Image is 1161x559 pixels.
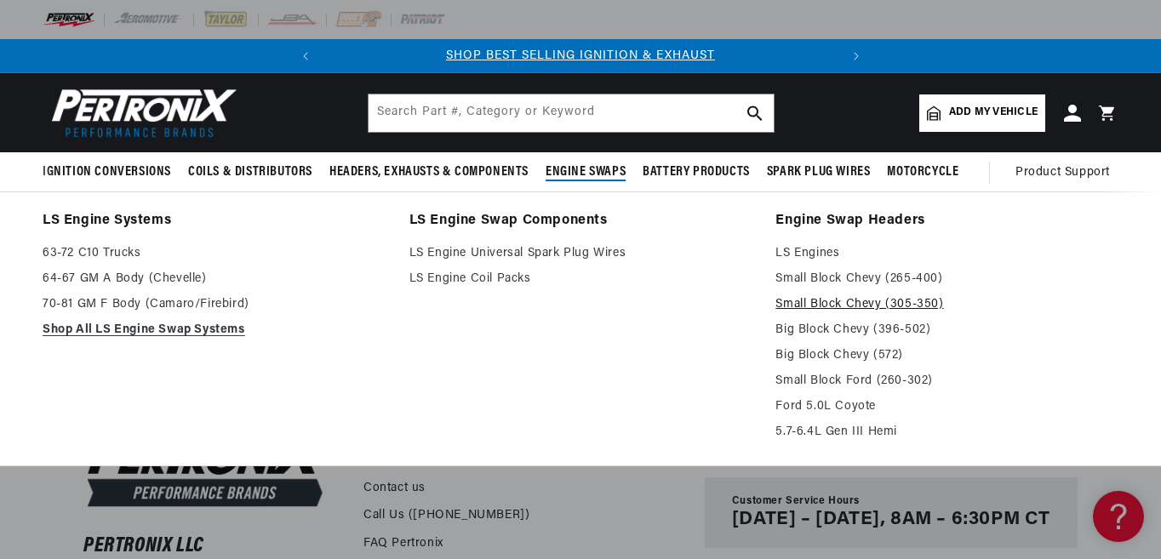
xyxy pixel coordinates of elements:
a: LS Engine Systems [43,209,386,233]
summary: Engine Swaps [537,152,634,192]
a: FAQ Pertronix [363,534,443,553]
a: LS Engine Coil Packs [409,269,752,289]
span: Add my vehicle [949,105,1038,121]
div: 1 of 2 [323,47,839,66]
a: Call Us ([PHONE_NUMBER]) [363,506,529,525]
a: Small Block Chevy (305-350) [775,294,1118,315]
a: LS Engine Universal Spark Plug Wires [409,243,752,264]
span: Product Support [1015,163,1110,182]
a: Small Block Chevy (265-400) [775,269,1118,289]
summary: Coils & Distributors [180,152,321,192]
span: Customer Service Hours [732,494,860,509]
a: Contact us [363,479,426,498]
button: Translation missing: en.sections.announcements.previous_announcement [289,39,323,73]
img: Pertronix [43,83,238,142]
a: LS Engines [775,243,1118,264]
span: Coils & Distributors [188,163,312,181]
a: Small Block Ford (260-302) [775,371,1118,391]
summary: Product Support [1015,152,1118,193]
a: Big Block Chevy (572) [775,345,1118,366]
div: Announcement [323,47,839,66]
a: Engine Swap Headers [775,209,1118,233]
span: Headers, Exhausts & Components [329,163,529,181]
a: 70-81 GM F Body (Camaro/Firebird) [43,294,386,315]
a: SHOP BEST SELLING IGNITION & EXHAUST [446,49,715,62]
summary: Ignition Conversions [43,152,180,192]
summary: Battery Products [634,152,758,192]
a: 63-72 C10 Trucks [43,243,386,264]
span: Spark Plug Wires [767,163,871,181]
a: Shop All LS Engine Swap Systems [43,320,386,340]
a: Add my vehicle [919,94,1045,132]
span: Engine Swaps [546,163,626,181]
p: [DATE] – [DATE], 8AM – 6:30PM CT [732,509,1050,531]
summary: Motorcycle [878,152,967,192]
h6: Pertronix LLC [83,538,332,555]
span: Battery Products [643,163,750,181]
button: Translation missing: en.sections.announcements.next_announcement [839,39,873,73]
span: Motorcycle [887,163,958,181]
span: Ignition Conversions [43,163,171,181]
input: Search Part #, Category or Keyword [369,94,774,132]
a: LS Engine Swap Components [409,209,752,233]
summary: Spark Plug Wires [758,152,879,192]
summary: Headers, Exhausts & Components [321,152,537,192]
button: search button [736,94,774,132]
a: Big Block Chevy (396-502) [775,320,1118,340]
a: 64-67 GM A Body (Chevelle) [43,269,386,289]
a: 5.7-6.4L Gen III Hemi [775,422,1118,442]
a: Ford 5.0L Coyote [775,396,1118,417]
